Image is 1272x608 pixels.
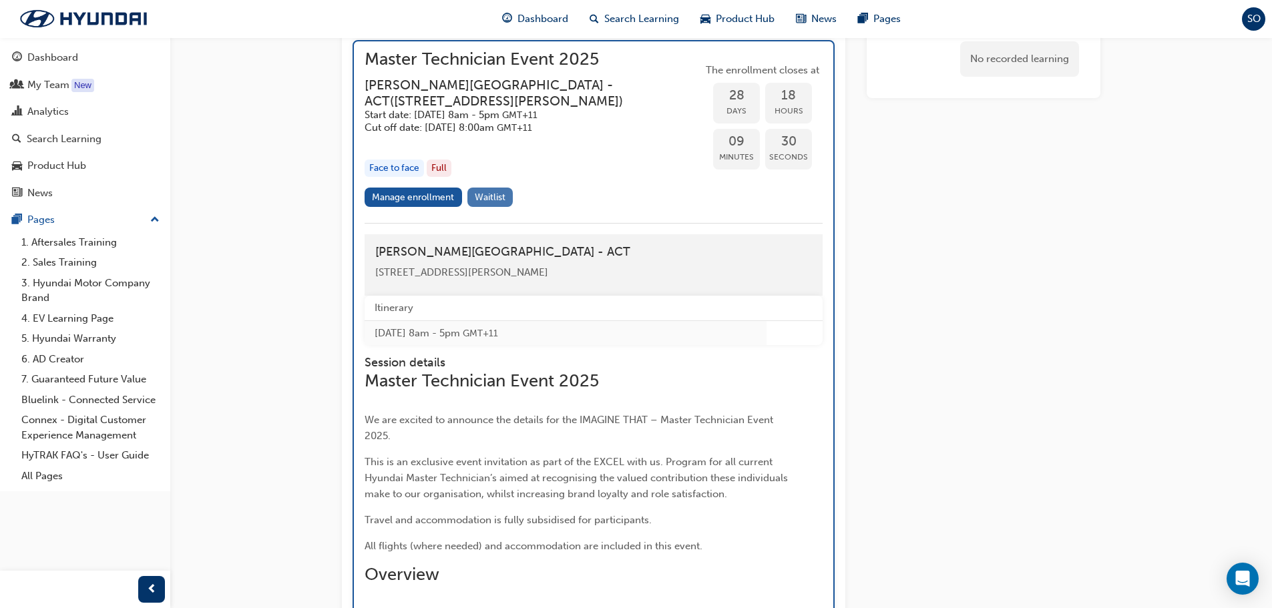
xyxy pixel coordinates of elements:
a: Product Hub [5,154,165,178]
span: We are excited to announce the details for the IMAGINE THAT – Master Technician Event 2025. [365,414,776,442]
th: Itinerary [365,296,767,320]
span: Search Learning [604,11,679,27]
a: All Pages [16,466,165,487]
span: guage-icon [502,11,512,27]
span: guage-icon [12,52,22,64]
h5: Cut off date: [DATE] 8:00am [365,121,681,134]
div: Pages [27,212,55,228]
a: pages-iconPages [847,5,911,33]
span: Days [713,103,760,119]
a: Search Learning [5,127,165,151]
td: [DATE] 8am - 5pm [365,320,767,345]
span: search-icon [12,133,21,145]
h5: Start date: [DATE] 8am - 5pm [365,109,681,121]
span: Australian Eastern Daylight Time GMT+11 [502,109,538,121]
a: 2. Sales Training [16,252,165,273]
button: DashboardMy TeamAnalyticsSearch LearningProduct HubNews [5,43,165,208]
span: chart-icon [12,106,22,118]
span: Pages [873,11,901,27]
a: car-iconProduct Hub [690,5,785,33]
a: Dashboard [5,45,165,70]
span: This is an exclusive event invitation as part of the EXCEL with us. Program for all current Hyund... [365,456,791,500]
span: 18 [765,88,812,103]
button: SO [1242,7,1265,31]
span: car-icon [12,160,22,172]
div: Open Intercom Messenger [1227,563,1259,595]
span: 09 [713,134,760,149]
div: Tooltip anchor [71,79,94,92]
span: car-icon [700,11,710,27]
h3: [PERSON_NAME][GEOGRAPHIC_DATA] - ACT ( [STREET_ADDRESS][PERSON_NAME] ) [365,77,681,109]
img: Trak [7,5,160,33]
span: pages-icon [858,11,868,27]
div: Analytics [27,104,69,119]
span: people-icon [12,79,22,91]
a: Manage enrollment [365,188,462,207]
a: My Team [5,73,165,97]
h4: Session details [365,356,799,370]
span: Master Technician Event 2025 [365,52,702,67]
a: Analytics [5,99,165,124]
button: Pages [5,208,165,232]
a: 6. AD Creator [16,349,165,370]
div: Full [427,160,451,178]
span: Master Technician Event 2025 [365,370,599,391]
h4: [PERSON_NAME][GEOGRAPHIC_DATA] - ACT [375,245,812,260]
a: 1. Aftersales Training [16,232,165,253]
span: Australian Eastern Daylight Time GMT+11 [463,328,498,339]
span: The enrollment closes at [702,63,823,78]
span: Dashboard [517,11,568,27]
span: Hours [765,103,812,119]
span: news-icon [796,11,806,27]
a: 3. Hyundai Motor Company Brand [16,273,165,308]
a: Connex - Digital Customer Experience Management [16,410,165,445]
div: Product Hub [27,158,86,174]
button: Master Technician Event 2025[PERSON_NAME][GEOGRAPHIC_DATA] - ACT([STREET_ADDRESS][PERSON_NAME])St... [365,52,823,212]
span: Travel and accommodation is fully subsidised for participants. [365,514,652,526]
div: No recorded learning [960,41,1079,77]
span: prev-icon [147,581,157,598]
span: pages-icon [12,214,22,226]
a: 4. EV Learning Page [16,308,165,329]
span: SO [1247,11,1261,27]
div: News [27,186,53,201]
span: All flights (where needed) and accommodation are included in this event. [365,540,702,552]
span: Overview [365,564,439,585]
span: Australian Eastern Daylight Time GMT+11 [497,122,532,133]
a: guage-iconDashboard [491,5,579,33]
span: 28 [713,88,760,103]
span: Waitlist [475,192,505,203]
span: 30 [765,134,812,149]
a: Bluelink - Connected Service [16,390,165,410]
span: News [811,11,837,27]
span: [STREET_ADDRESS][PERSON_NAME] [375,266,548,278]
span: news-icon [12,188,22,200]
div: Dashboard [27,50,78,65]
div: Search Learning [27,131,101,147]
span: up-icon [150,212,160,229]
span: Minutes [713,149,760,165]
a: 5. Hyundai Warranty [16,328,165,349]
div: Face to face [365,160,424,178]
span: Seconds [765,149,812,165]
span: Product Hub [716,11,775,27]
a: search-iconSearch Learning [579,5,690,33]
div: My Team [27,77,69,93]
button: Waitlist [467,188,513,207]
a: 7. Guaranteed Future Value [16,369,165,390]
a: News [5,181,165,206]
a: HyTRAK FAQ's - User Guide [16,445,165,466]
a: news-iconNews [785,5,847,33]
span: search-icon [590,11,599,27]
